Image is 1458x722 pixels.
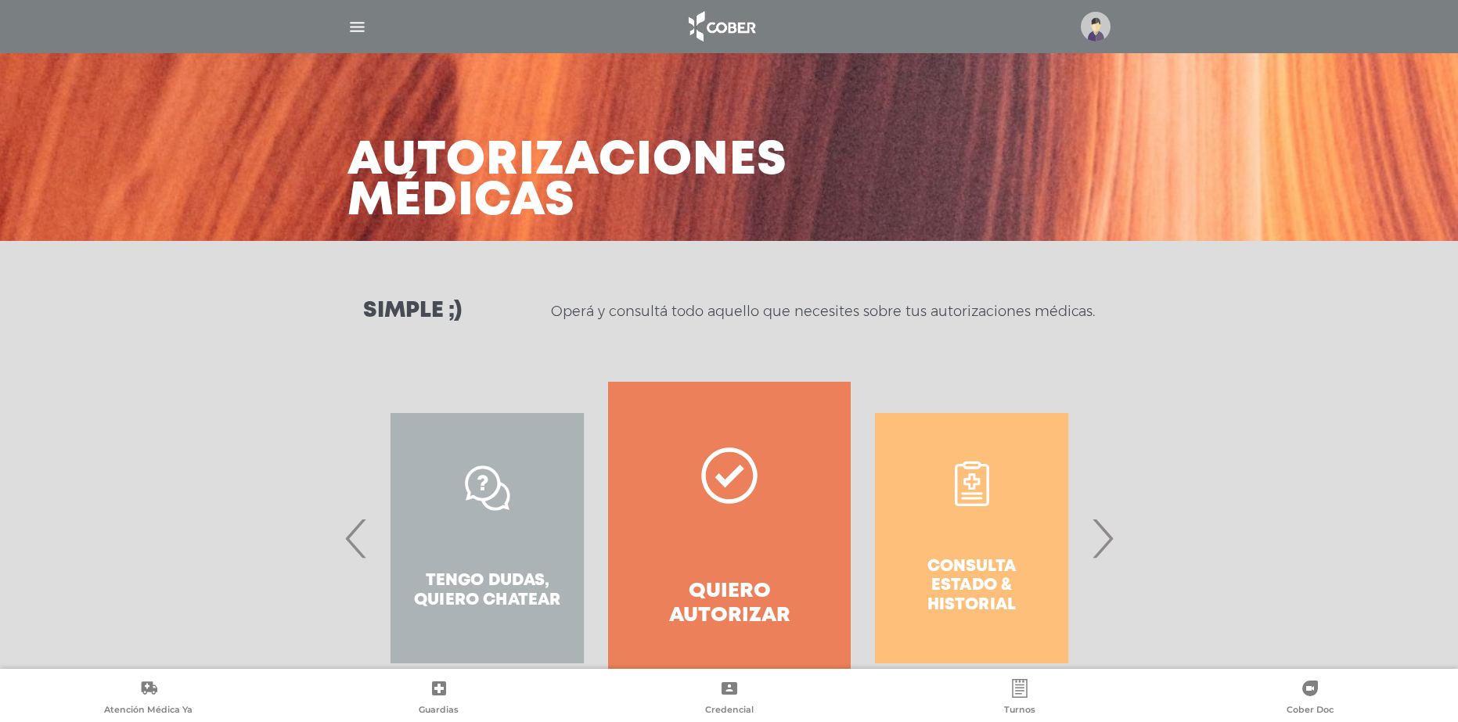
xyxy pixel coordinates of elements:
span: Turnos [1004,704,1035,718]
span: Cober Doc [1287,704,1334,718]
h3: Simple ;) [363,300,462,322]
a: Quiero autorizar [608,382,850,695]
h4: Quiero autorizar [636,580,822,628]
a: Guardias [293,679,584,719]
a: Credencial [584,679,874,719]
h3: Autorizaciones médicas [347,141,787,222]
span: Credencial [705,704,754,718]
a: Cober Doc [1165,679,1455,719]
img: Cober_menu-lines-white.svg [347,17,367,37]
a: Turnos [874,679,1165,719]
img: logo_cober_home-white.png [680,8,762,45]
p: Operá y consultá todo aquello que necesites sobre tus autorizaciones médicas. [551,302,1095,321]
span: Atención Médica Ya [104,704,193,718]
span: Previous [341,496,372,580]
img: profile-placeholder.svg [1081,12,1111,41]
span: Next [1087,496,1118,580]
span: Guardias [419,704,459,718]
a: Atención Médica Ya [3,679,293,719]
